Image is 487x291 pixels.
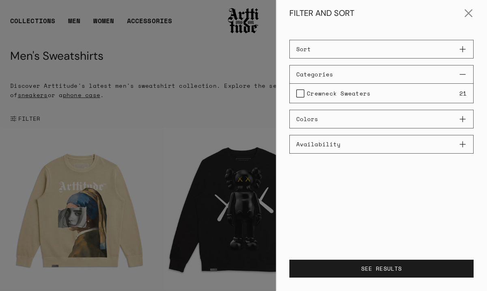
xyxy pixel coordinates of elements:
[307,89,371,98] span: Crewneck Sweaters
[289,65,474,84] button: Categories
[289,110,474,128] button: Colors
[459,4,478,23] button: Close
[289,135,474,154] button: Availability
[459,89,467,98] span: 21
[289,260,474,278] button: SEE RESULTS
[289,40,474,59] button: Sort
[289,8,354,18] div: FILTER AND SORT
